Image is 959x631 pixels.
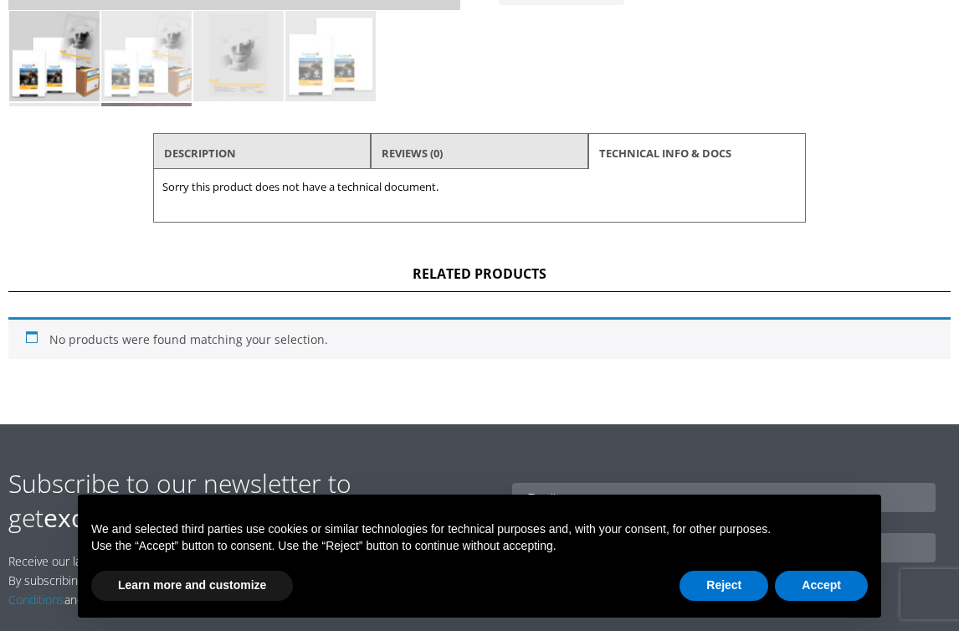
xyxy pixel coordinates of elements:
a: Description [164,138,236,168]
a: Reviews (0) [382,138,443,168]
strong: exclusive offers [44,500,224,535]
img: Pictorico Pro OHP Ultra Transparency Film 184gsm (IPF-121) [9,11,100,101]
img: Pictorico Pro OHP Ultra Transparency Film 184gsm (IPF-121) - Image 2 [101,11,192,101]
div: Notice [64,481,895,631]
button: Reject [680,571,768,601]
h2: Related products [8,264,951,292]
button: Accept [775,571,868,601]
h2: Subscribe to our newsletter to get [8,466,479,535]
img: Pictorico Pro OHP Ultra Transparency Film 184gsm (IPF-121) - Image 4 [285,11,376,101]
p: Sorry this product does not have a technical document. [162,177,797,197]
img: Pictorico Pro OHP Ultra Transparency Film 184gsm (IPF-121) - Image 6 [101,103,192,193]
div: No products were found matching your selection. [8,317,951,359]
p: Receive our latest news and offers by subscribing [DATE]! By subscribing you agree to our and [8,551,316,609]
p: Use the “Accept” button to consent. Use the “Reject” button to continue without accepting. [91,538,868,555]
img: Pictorico Pro OHP Ultra Transparency Film 184gsm (IPF-121) - Image 3 [193,11,284,101]
a: TECHNICAL INFO & DOCS [599,138,731,168]
img: Pictorico Pro OHP Ultra Transparency Film 184gsm (IPF-121) - Image 5 [9,103,100,193]
p: We and selected third parties use cookies or similar technologies for technical purposes and, wit... [91,521,868,538]
button: Learn more and customize [91,571,293,601]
